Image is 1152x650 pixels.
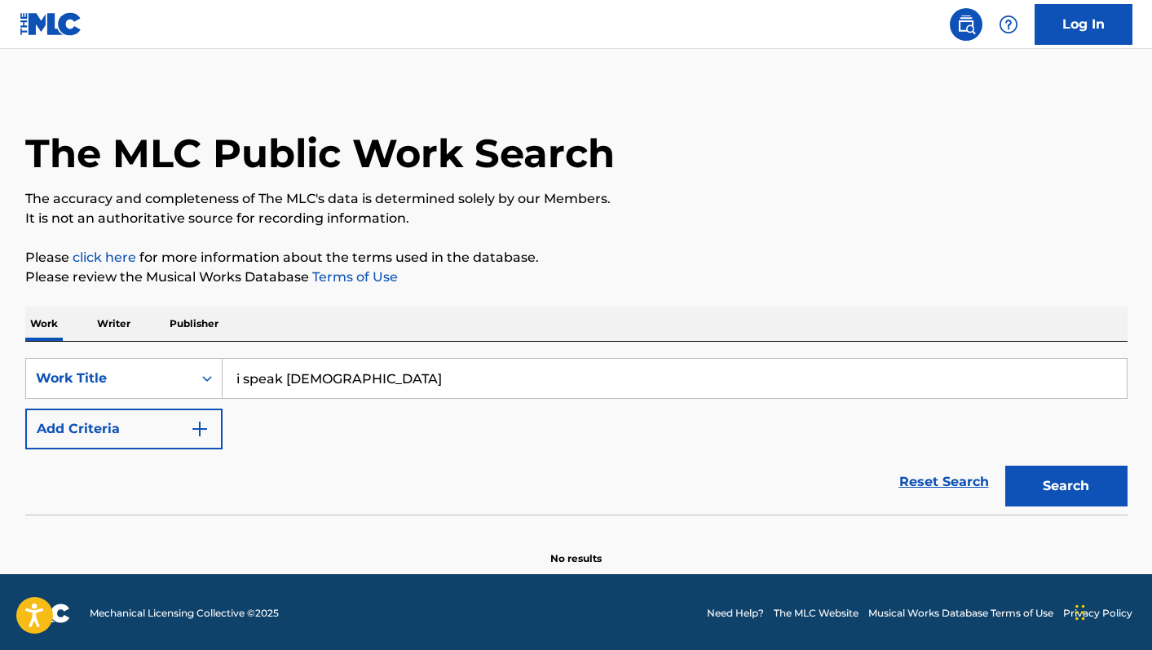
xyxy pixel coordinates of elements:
a: click here [73,250,136,265]
a: The MLC Website [774,606,858,621]
div: Drag [1075,588,1085,637]
button: Search [1005,466,1128,506]
img: MLC Logo [20,12,82,36]
p: Writer [92,307,135,341]
p: Please review the Musical Works Database [25,268,1128,287]
a: Reset Search [891,464,997,500]
a: Privacy Policy [1063,606,1132,621]
h1: The MLC Public Work Search [25,129,615,178]
span: Mechanical Licensing Collective © 2025 [90,606,279,621]
p: Publisher [165,307,223,341]
p: The accuracy and completeness of The MLC's data is determined solely by our Members. [25,189,1128,209]
a: Log In [1035,4,1132,45]
form: Search Form [25,358,1128,515]
p: Please for more information about the terms used in the database. [25,248,1128,268]
div: Help [992,8,1025,41]
img: search [956,15,976,34]
button: Add Criteria [25,409,223,449]
p: It is not an authoritative source for recording information. [25,209,1128,228]
img: help [999,15,1018,34]
div: Work Title [36,369,183,388]
a: Need Help? [707,606,764,621]
a: Terms of Use [309,269,398,285]
a: Musical Works Database Terms of Use [868,606,1053,621]
p: No results [550,532,602,566]
iframe: Chat Widget [1070,572,1152,650]
img: 9d2ae6d4665cec9f34b9.svg [190,419,210,439]
p: Work [25,307,63,341]
a: Public Search [950,8,982,41]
